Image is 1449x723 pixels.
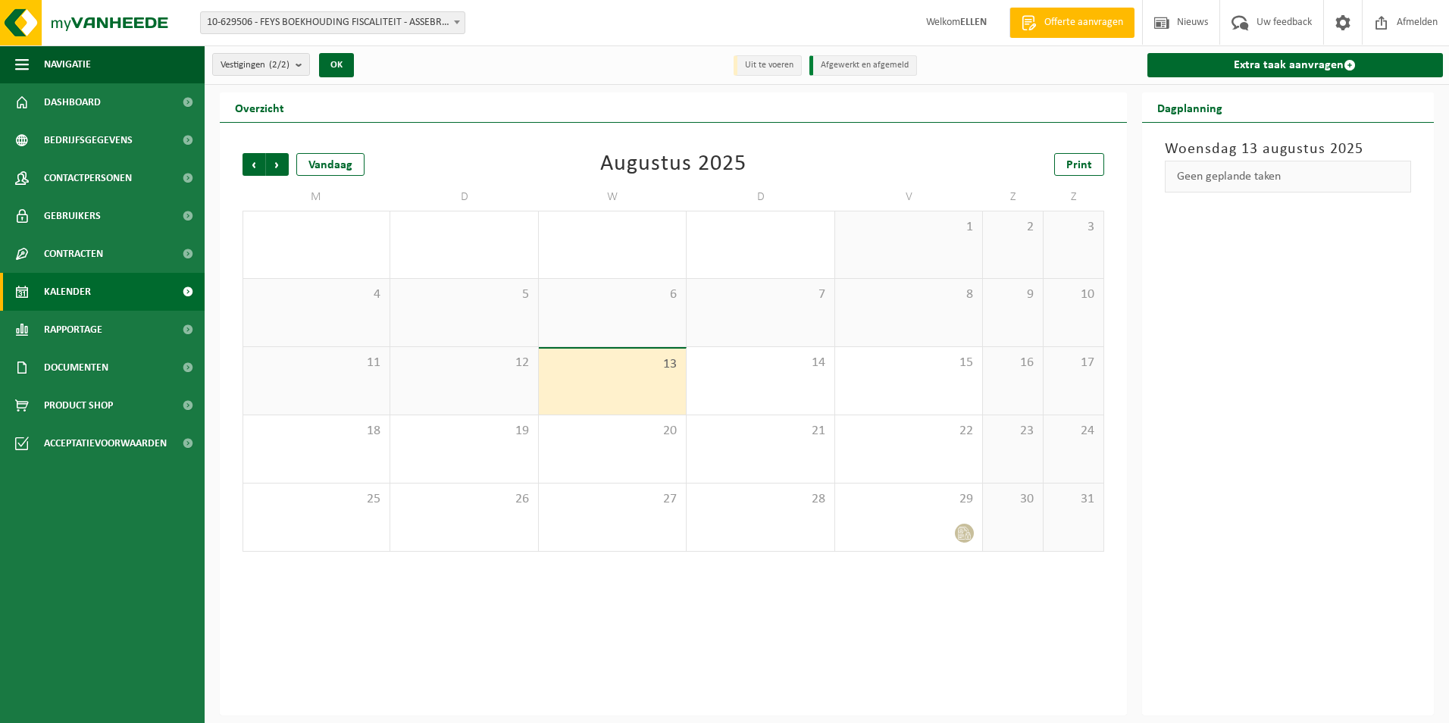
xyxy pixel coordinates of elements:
span: 17 [1051,355,1096,371]
h2: Overzicht [220,92,299,122]
span: Dashboard [44,83,101,121]
span: Vorige [243,153,265,176]
span: 26 [398,491,530,508]
td: V [835,183,983,211]
a: Extra taak aanvragen [1147,53,1444,77]
span: Contracten [44,235,103,273]
span: 1 [843,219,975,236]
div: Geen geplande taken [1165,161,1412,192]
span: Kalender [44,273,91,311]
span: 18 [251,423,382,440]
span: 16 [991,355,1035,371]
span: 10-629506 - FEYS BOEKHOUDING FISCALITEIT - ASSEBROEK [200,11,465,34]
span: Bedrijfsgegevens [44,121,133,159]
span: Print [1066,159,1092,171]
span: Vestigingen [221,54,289,77]
span: 24 [1051,423,1096,440]
span: 15 [843,355,975,371]
span: 6 [546,286,678,303]
button: OK [319,53,354,77]
span: 5 [398,286,530,303]
td: Z [983,183,1044,211]
span: Offerte aanvragen [1041,15,1127,30]
h3: Woensdag 13 augustus 2025 [1165,138,1412,161]
span: Acceptatievoorwaarden [44,424,167,462]
h2: Dagplanning [1142,92,1238,122]
span: 7 [694,286,826,303]
span: 12 [398,355,530,371]
span: 19 [398,423,530,440]
span: 8 [843,286,975,303]
span: Gebruikers [44,197,101,235]
a: Print [1054,153,1104,176]
td: D [687,183,834,211]
span: 2 [991,219,1035,236]
span: 21 [694,423,826,440]
span: Navigatie [44,45,91,83]
td: W [539,183,687,211]
span: 14 [694,355,826,371]
span: 11 [251,355,382,371]
span: 3 [1051,219,1096,236]
span: 10-629506 - FEYS BOEKHOUDING FISCALITEIT - ASSEBROEK [201,12,465,33]
span: Rapportage [44,311,102,349]
strong: ELLEN [960,17,987,28]
span: 9 [991,286,1035,303]
td: Z [1044,183,1104,211]
span: 4 [251,286,382,303]
count: (2/2) [269,60,289,70]
span: 27 [546,491,678,508]
span: 22 [843,423,975,440]
span: Contactpersonen [44,159,132,197]
button: Vestigingen(2/2) [212,53,310,76]
span: 31 [1051,491,1096,508]
span: Volgende [266,153,289,176]
span: 30 [991,491,1035,508]
span: 25 [251,491,382,508]
td: D [390,183,538,211]
span: 23 [991,423,1035,440]
div: Vandaag [296,153,365,176]
span: 13 [546,356,678,373]
span: Product Shop [44,387,113,424]
span: 29 [843,491,975,508]
span: Documenten [44,349,108,387]
a: Offerte aanvragen [1009,8,1134,38]
li: Afgewerkt en afgemeld [809,55,917,76]
span: 20 [546,423,678,440]
div: Augustus 2025 [600,153,746,176]
span: 28 [694,491,826,508]
li: Uit te voeren [734,55,802,76]
span: 10 [1051,286,1096,303]
td: M [243,183,390,211]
